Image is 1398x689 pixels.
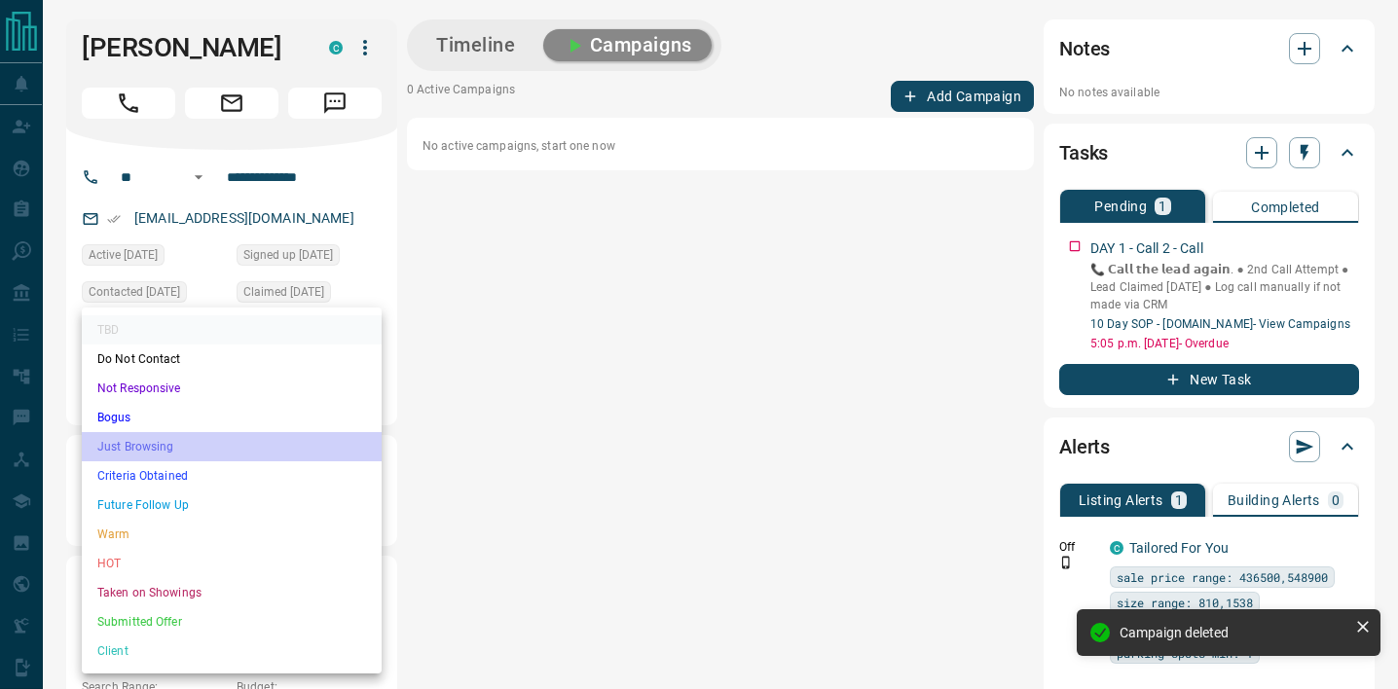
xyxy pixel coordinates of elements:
li: Do Not Contact [82,344,382,374]
li: Just Browsing [82,432,382,461]
li: Warm [82,520,382,549]
div: Campaign deleted [1120,625,1347,640]
li: Future Follow Up [82,490,382,520]
li: HOT [82,549,382,578]
li: Not Responsive [82,374,382,403]
li: Taken on Showings [82,578,382,607]
li: Criteria Obtained [82,461,382,490]
li: Bogus [82,403,382,432]
li: Submitted Offer [82,607,382,636]
li: Client [82,636,382,666]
